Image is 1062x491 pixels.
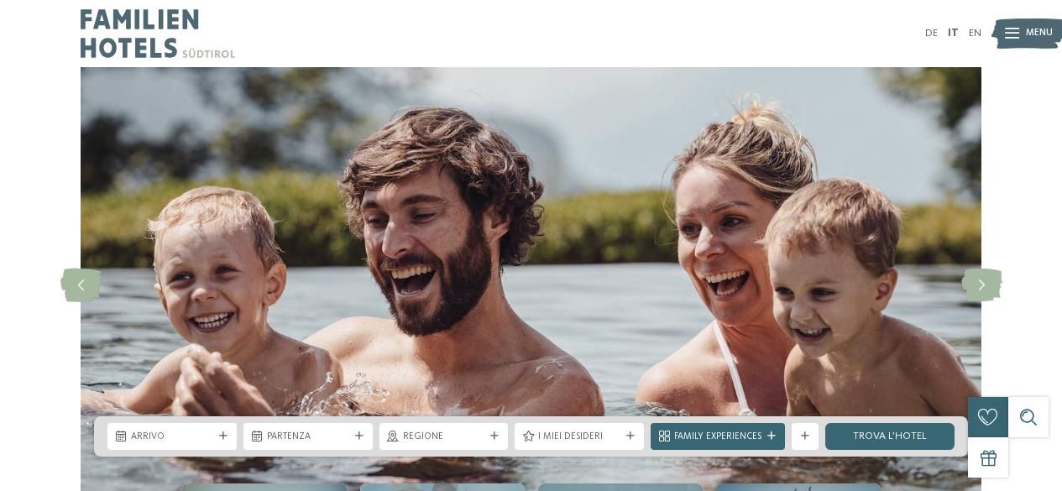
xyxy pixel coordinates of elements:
span: Menu [1026,27,1053,40]
a: EN [969,28,981,39]
span: Arrivo [131,431,213,444]
a: trova l’hotel [825,423,955,450]
a: DE [925,28,938,39]
span: Family Experiences [674,431,761,444]
a: IT [948,28,959,39]
span: Partenza [267,431,349,444]
span: I miei desideri [538,431,620,444]
span: Regione [403,431,485,444]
